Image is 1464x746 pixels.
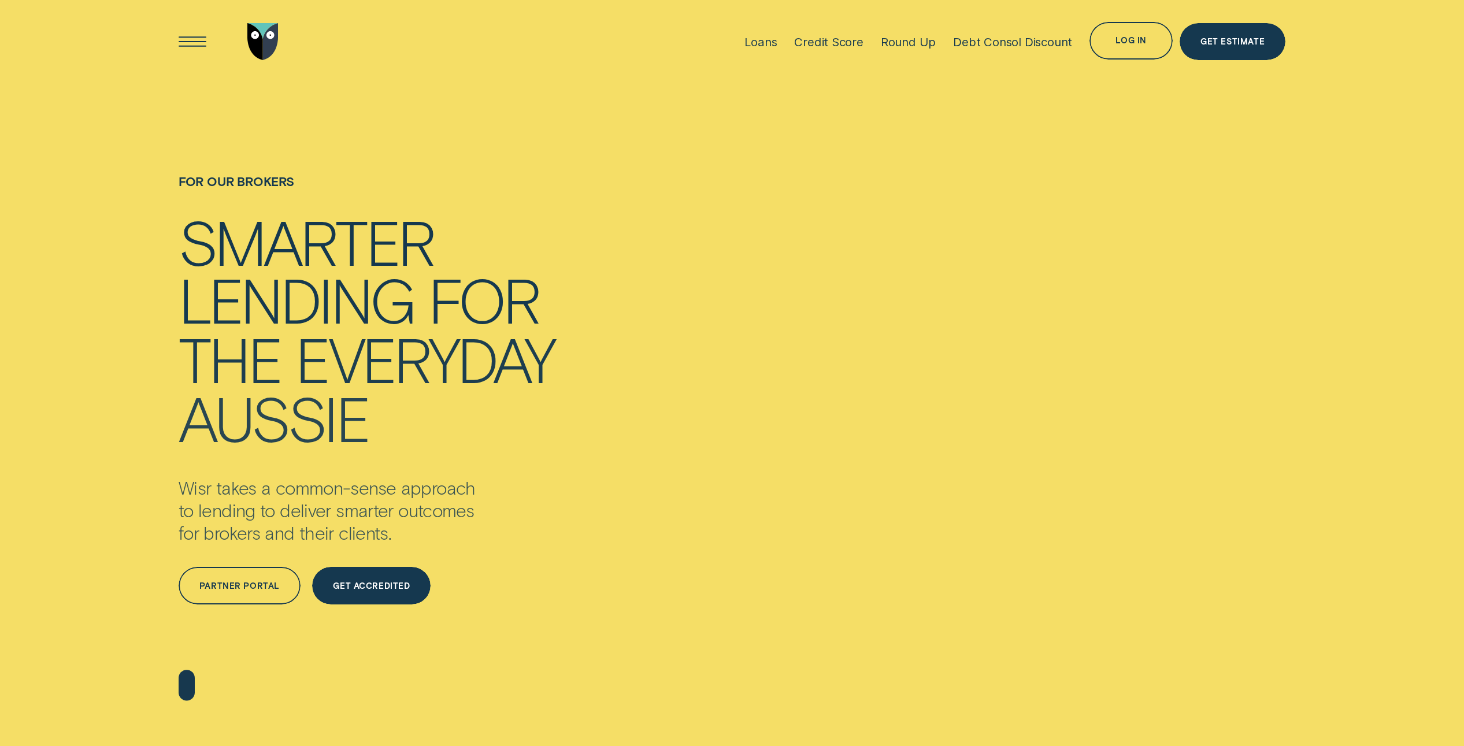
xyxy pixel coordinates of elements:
[179,212,555,444] h4: Smarter lending for the everyday Aussie
[295,329,554,387] div: everyday
[794,35,863,49] div: Credit Score
[247,23,279,61] img: Wisr
[881,35,936,49] div: Round Up
[953,35,1072,49] div: Debt Consol Discount
[312,567,431,604] a: Get Accredited
[179,329,281,387] div: the
[179,212,433,270] div: Smarter
[179,476,539,544] p: Wisr takes a common-sense approach to lending to deliver smarter outcomes for brokers and their c...
[179,388,369,446] div: Aussie
[744,35,777,49] div: Loans
[174,23,212,61] button: Open Menu
[428,270,539,328] div: for
[1180,23,1285,61] a: Get Estimate
[179,567,301,604] a: Partner Portal
[1089,22,1173,60] button: Log in
[179,174,555,212] h1: For Our Brokers
[179,270,414,328] div: lending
